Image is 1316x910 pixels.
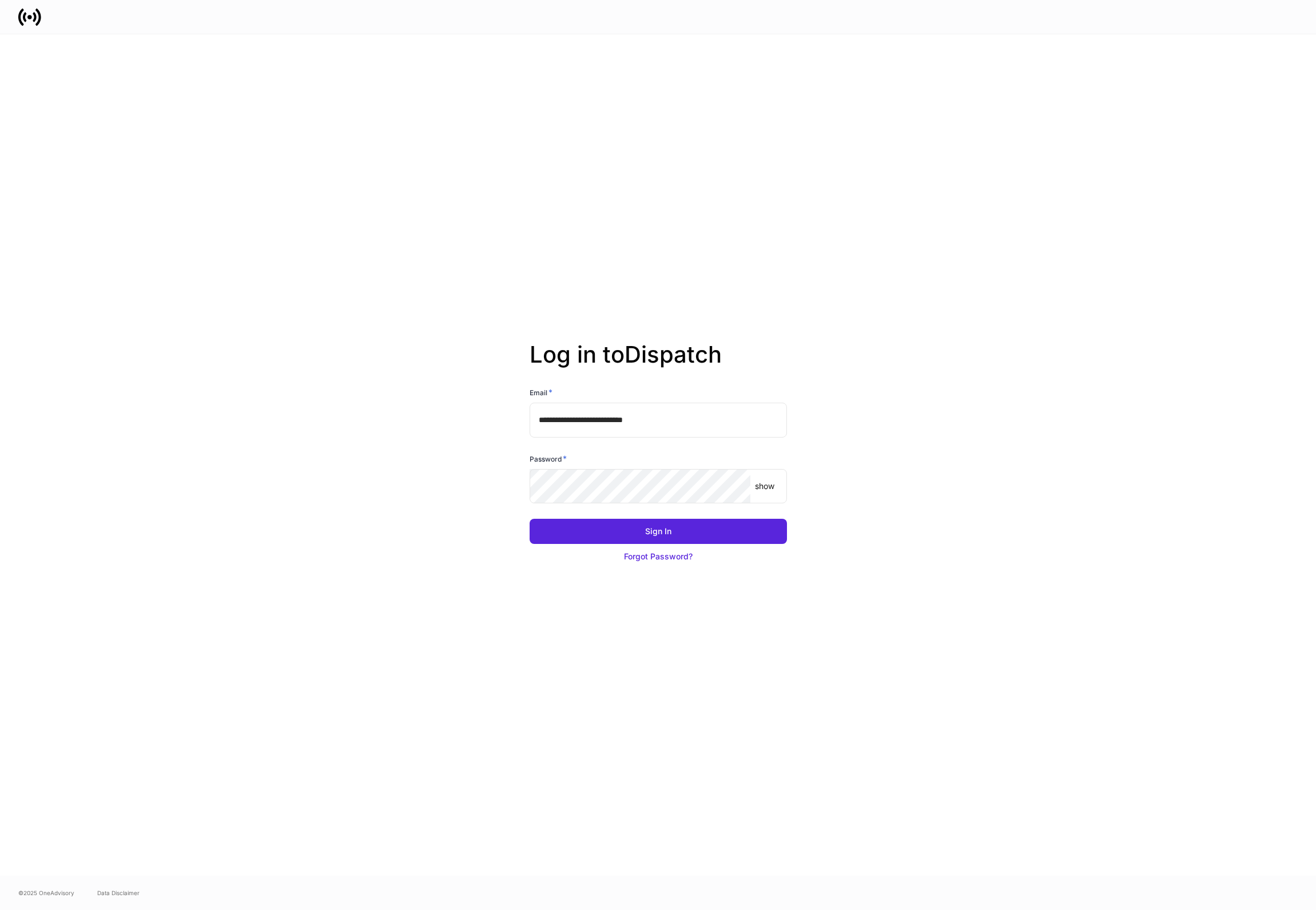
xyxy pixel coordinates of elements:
[18,888,74,897] span: © 2025 OneAdvisory
[755,480,774,492] p: show
[530,519,787,544] button: Sign In
[530,387,552,398] h6: Email
[645,526,671,537] div: Sign In
[530,341,787,387] h2: Log in to Dispatch
[530,453,567,464] h6: Password
[624,551,693,562] div: Forgot Password?
[530,544,787,569] button: Forgot Password?
[97,888,140,897] a: Data Disclaimer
